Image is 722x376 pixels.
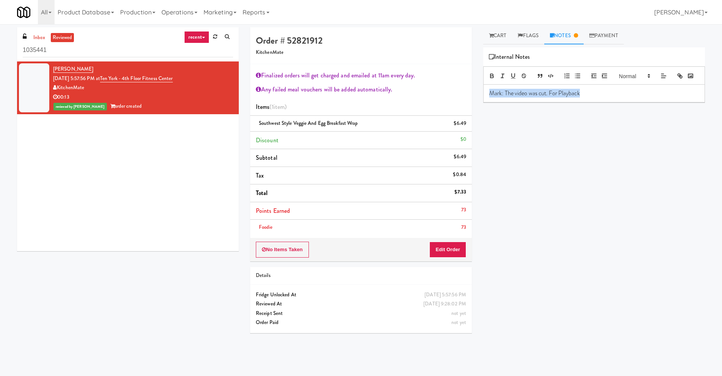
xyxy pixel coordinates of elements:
div: $6.49 [454,119,466,128]
div: Any failed meal vouchers will be added automatically. [256,84,466,95]
a: Notes [544,27,584,44]
span: Total [256,189,268,197]
a: Payment [584,27,624,44]
ng-pluralize: item [274,102,285,111]
span: Subtotal [256,153,277,162]
div: $7.33 [454,187,466,197]
p: Mark: The video was cut. For Playback [489,89,699,98]
div: $0.84 [453,170,466,179]
img: Micromart [17,6,30,19]
a: inbox [31,33,47,42]
span: Points Earned [256,206,290,215]
span: Internal Notes [489,51,530,63]
div: [DATE] 5:57:56 PM [424,290,466,300]
div: 00:13 [53,93,233,102]
div: Reviewed At [256,299,466,309]
button: No Items Taken [256,242,309,258]
h4: Order # 52821912 [256,36,466,46]
div: $0 [460,135,466,144]
h5: KitchenMate [256,50,466,55]
a: Cart [483,27,512,44]
div: Finalized orders will get charged and emailed at 11am every day. [256,70,466,81]
button: Edit Order [429,242,466,258]
a: [PERSON_NAME] [53,65,93,73]
span: Items [256,102,287,111]
div: Fridge Unlocked At [256,290,466,300]
span: Discount [256,136,279,145]
a: Flags [512,27,544,44]
a: reviewed [51,33,74,42]
div: KitchenMate [53,83,233,93]
a: recent [184,31,209,43]
span: [DATE] 5:57:56 PM at [53,75,100,82]
span: (1 ) [269,102,287,111]
input: Search vision orders [23,43,233,57]
span: reviewed by [PERSON_NAME] [53,103,107,110]
span: Tax [256,171,264,180]
span: not yet [451,310,466,317]
span: not yet [451,319,466,326]
div: Receipt Sent [256,309,466,318]
span: Foodie [259,223,273,231]
div: $6.49 [454,152,466,162]
span: Southwest Style Veggie and Egg Breakfast Wrap [259,120,358,127]
div: Order Paid [256,318,466,327]
a: Ten York - 4th Floor Fitness Center [100,75,173,82]
div: 73 [461,223,466,232]
li: [PERSON_NAME][DATE] 5:57:56 PM atTen York - 4th Floor Fitness CenterKitchenMate00:13reviewed by [... [17,61,239,114]
div: 73 [461,205,466,215]
div: Details [256,271,466,280]
span: order created [110,102,142,110]
div: [DATE] 9:28:02 PM [423,299,466,309]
